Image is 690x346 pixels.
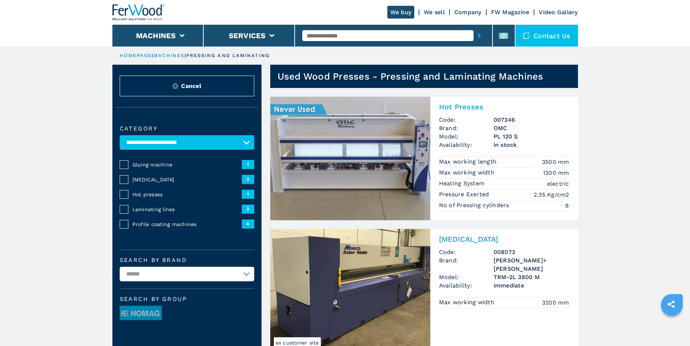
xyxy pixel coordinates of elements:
[439,180,487,188] p: Heating System
[132,221,242,228] span: Profile coating machines
[439,281,494,290] span: Availability:
[439,141,494,149] span: Availability:
[387,6,415,19] a: We buy
[132,176,242,183] span: [MEDICAL_DATA]
[439,235,569,244] h2: [MEDICAL_DATA]
[494,116,569,124] h3: 007346
[186,52,270,59] p: pressing and laminating
[172,83,178,89] img: Reset
[120,257,254,263] label: Search by brand
[242,175,254,184] span: 2
[132,161,242,168] span: Gluing machine
[153,53,185,58] a: machines
[494,248,569,256] h3: 008073
[181,82,201,90] span: Cancel
[439,116,494,124] span: Code:
[542,158,569,166] em: 3500 mm
[229,31,266,40] button: Services
[494,124,569,132] h3: OMC
[112,4,165,20] img: Ferwood
[439,256,494,273] span: Brand:
[184,53,186,58] span: |
[494,256,569,273] h3: [PERSON_NAME]+[PERSON_NAME]
[120,53,152,58] a: HOMEPAGE
[494,273,569,281] h3: TRM-2L 3800 M
[242,160,254,169] span: 1
[242,190,254,198] span: 1
[543,169,569,177] em: 1300 mm
[494,141,569,149] span: in stock
[474,27,485,44] button: submit-button
[439,124,494,132] span: Brand:
[424,9,445,16] a: We sell
[242,220,254,228] span: 4
[494,281,569,290] span: immediate
[547,180,569,188] em: electric
[491,9,530,16] a: FW Magazine
[439,298,496,306] p: Max working width
[659,313,685,341] iframe: Chat
[242,205,254,213] span: 2
[494,132,569,141] h3: PL 120 S
[270,97,578,220] a: Hot Presses OMC PL 120 SHot PressesCode:007346Brand:OMCModel:PL 120 SAvailability:in stockMax wor...
[539,9,578,16] a: Video Gallery
[270,97,430,220] img: Hot Presses OMC PL 120 S
[454,9,482,16] a: Company
[120,126,254,132] label: Category
[662,295,680,313] a: sharethis
[120,296,254,302] span: Search by group
[542,298,569,307] em: 3200 mm
[439,190,491,198] p: Pressure Exerted
[439,273,494,281] span: Model:
[120,76,254,96] button: ResetCancel
[132,191,242,198] span: Hot presses
[136,31,176,40] button: Machines
[515,25,578,47] div: Contact us
[439,102,569,111] h2: Hot Presses
[120,306,161,321] img: image
[132,206,242,213] span: Laminating lines
[439,158,499,166] p: Max working length
[439,132,494,141] span: Model:
[439,201,511,209] p: No of Pressing cylinders
[565,201,569,210] em: 8
[534,190,569,199] em: 2.35 Kg/cm2
[439,248,494,256] span: Code:
[278,71,543,82] h1: Used Wood Presses - Pressing and Laminating Machines
[523,32,530,39] img: Contact us
[439,169,496,177] p: Max working width
[152,53,153,58] span: |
